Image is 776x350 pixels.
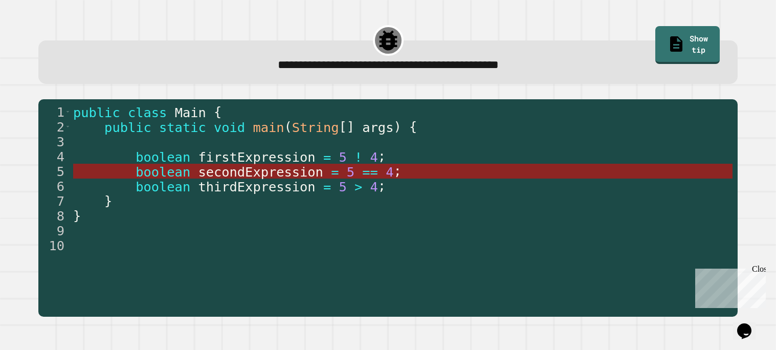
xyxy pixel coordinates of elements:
[292,120,339,135] span: String
[38,238,71,253] div: 10
[691,265,766,308] iframe: chat widget
[175,105,206,120] span: Main
[128,105,167,120] span: class
[339,149,347,165] span: 5
[38,179,71,193] div: 6
[370,179,378,194] span: 4
[331,164,339,180] span: =
[136,149,191,165] span: boolean
[38,208,71,223] div: 8
[4,4,71,65] div: Chat with us now!Close
[339,179,347,194] span: 5
[214,120,246,135] span: void
[38,104,71,119] div: 1
[38,193,71,208] div: 7
[65,119,71,134] span: Toggle code folding, rows 2 through 7
[38,134,71,149] div: 3
[355,149,363,165] span: !
[38,119,71,134] div: 2
[38,223,71,238] div: 9
[347,164,354,180] span: 5
[198,164,323,180] span: secondExpression
[105,120,152,135] span: public
[136,164,191,180] span: boolean
[73,105,120,120] span: public
[363,120,394,135] span: args
[386,164,394,180] span: 4
[323,179,331,194] span: =
[370,149,378,165] span: 4
[198,149,316,165] span: firstExpression
[65,104,71,119] span: Toggle code folding, rows 1 through 8
[38,149,71,164] div: 4
[198,179,316,194] span: thirdExpression
[355,179,363,194] span: >
[253,120,284,135] span: main
[136,179,191,194] span: boolean
[38,164,71,179] div: 5
[160,120,207,135] span: static
[655,26,719,64] a: Show tip
[733,309,766,340] iframe: chat widget
[323,149,331,165] span: =
[363,164,379,180] span: ==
